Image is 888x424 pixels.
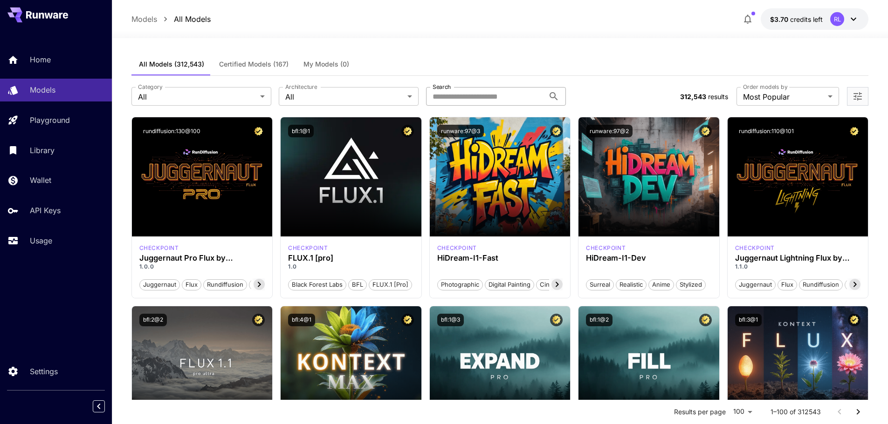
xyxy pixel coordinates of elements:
[735,314,762,326] button: bfl:3@1
[778,278,797,290] button: flux
[616,278,647,290] button: Realistic
[285,91,404,102] span: All
[138,91,256,102] span: All
[437,278,483,290] button: Photographic
[790,15,823,23] span: credits left
[735,254,861,262] h3: Juggernaut Lightning Flux by RunDiffusion
[349,280,366,289] span: BFL
[771,407,821,417] p: 1–100 of 312543
[735,125,798,137] button: rundiffusion:110@101
[249,280,266,289] span: pro
[586,254,712,262] h3: HiDream-I1-Dev
[30,84,55,95] p: Models
[778,280,797,289] span: flux
[438,280,482,289] span: Photographic
[586,278,614,290] button: Surreal
[586,125,633,137] button: runware:97@2
[770,15,790,23] span: $3.70
[289,280,346,289] span: Black Forest Labs
[550,125,563,137] button: Certified Model – Vetted for best performance and includes a commercial license.
[139,244,179,252] div: FLUX.1 D
[288,244,328,252] p: checkpoint
[849,403,867,421] button: Go to next page
[485,280,534,289] span: Digital Painting
[139,244,179,252] p: checkpoint
[182,280,201,289] span: flux
[735,244,775,252] div: FLUX.1 D
[485,278,534,290] button: Digital Painting
[743,83,787,91] label: Order models by
[139,60,204,68] span: All Models (312,543)
[252,125,265,137] button: Certified Model – Vetted for best performance and includes a commercial license.
[139,278,180,290] button: juggernaut
[730,405,756,418] div: 100
[288,262,414,271] p: 1.0
[219,60,289,68] span: Certified Models (167)
[676,280,705,289] span: Stylized
[285,83,317,91] label: Architecture
[736,280,775,289] span: juggernaut
[586,280,613,289] span: Surreal
[708,93,728,101] span: results
[131,13,157,25] a: Models
[649,280,674,289] span: Anime
[648,278,674,290] button: Anime
[288,254,414,262] h3: FLUX.1 [pro]
[437,244,477,252] p: checkpoint
[550,314,563,326] button: Certified Model – Vetted for best performance and includes a commercial license.
[433,83,451,91] label: Search
[30,366,58,377] p: Settings
[586,244,626,252] p: checkpoint
[174,13,211,25] a: All Models
[288,278,346,290] button: Black Forest Labs
[288,244,328,252] div: fluxpro
[437,244,477,252] div: HiDream Fast
[735,278,776,290] button: juggernaut
[735,262,861,271] p: 1.1.0
[437,314,464,326] button: bfl:1@3
[140,280,179,289] span: juggernaut
[131,13,211,25] nav: breadcrumb
[249,278,266,290] button: pro
[845,280,873,289] span: schnell
[139,314,167,326] button: bfl:2@2
[139,262,265,271] p: 1.0.0
[401,314,414,326] button: Certified Model – Vetted for best performance and includes a commercial license.
[586,244,626,252] div: HiDream Dev
[735,244,775,252] p: checkpoint
[437,254,563,262] h3: HiDream-I1-Fast
[536,278,572,290] button: Cinematic
[699,314,712,326] button: Certified Model – Vetted for best performance and includes a commercial license.
[139,254,265,262] h3: Juggernaut Pro Flux by RunDiffusion
[100,398,112,415] div: Collapse sidebar
[852,91,863,102] button: Open more filters
[30,175,51,186] p: Wallet
[93,400,105,412] button: Collapse sidebar
[348,278,367,290] button: BFL
[30,54,51,65] p: Home
[303,60,349,68] span: My Models (0)
[537,280,571,289] span: Cinematic
[699,125,712,137] button: Certified Model – Vetted for best performance and includes a commercial license.
[437,125,484,137] button: runware:97@3
[204,280,247,289] span: rundiffusion
[30,114,70,126] p: Playground
[848,314,860,326] button: Certified Model – Vetted for best performance and includes a commercial license.
[845,278,873,290] button: schnell
[761,8,868,30] button: $3.69681RL
[30,205,61,216] p: API Keys
[830,12,844,26] div: RL
[770,14,823,24] div: $3.69681
[288,314,315,326] button: bfl:4@1
[30,235,52,246] p: Usage
[848,125,860,137] button: Certified Model – Vetted for best performance and includes a commercial license.
[369,280,412,289] span: FLUX.1 [pro]
[676,278,706,290] button: Stylized
[616,280,646,289] span: Realistic
[799,278,843,290] button: rundiffusion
